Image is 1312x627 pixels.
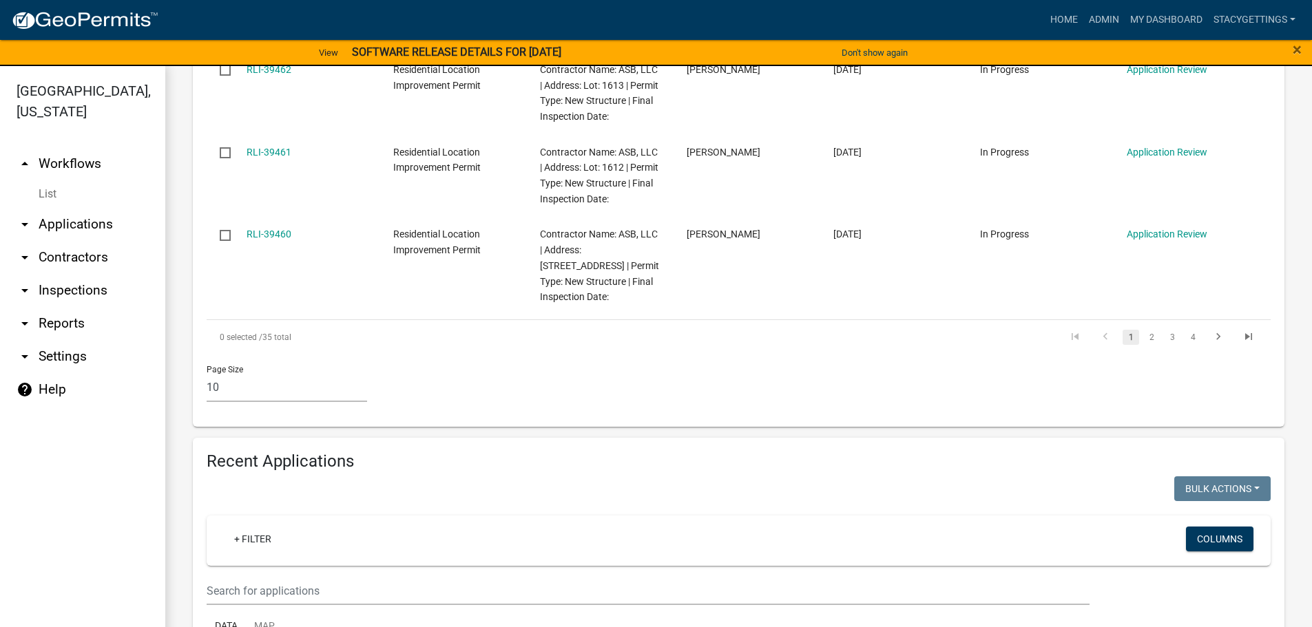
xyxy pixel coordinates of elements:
[17,315,33,332] i: arrow_drop_down
[1293,41,1302,58] button: Close
[540,147,658,204] span: Contractor Name: ASB, LLC | Address: Lot: 1612 | Permit Type: New Structure | Final Inspection Date:
[1123,330,1139,345] a: 1
[17,348,33,365] i: arrow_drop_down
[1174,476,1271,501] button: Bulk Actions
[17,156,33,172] i: arrow_drop_up
[687,147,760,158] span: Michelle Gaylord
[207,451,1271,471] h4: Recent Applications
[1092,330,1118,345] a: go to previous page
[687,229,760,240] span: Michelle Gaylord
[1164,330,1180,345] a: 3
[352,45,561,59] strong: SOFTWARE RELEASE DETAILS FOR [DATE]
[1127,147,1207,158] a: Application Review
[1125,7,1208,33] a: My Dashboard
[17,381,33,398] i: help
[540,229,659,302] span: Contractor Name: ASB, LLC | Address: 2205 PINE TREE LANE Lot: 137 | Permit Type: New Structure | ...
[223,527,282,551] a: + Filter
[980,147,1029,158] span: In Progress
[1205,330,1231,345] a: go to next page
[393,229,481,255] span: Residential Location Improvement Permit
[1045,7,1083,33] a: Home
[247,229,291,240] a: RLI-39460
[980,64,1029,75] span: In Progress
[1162,326,1183,349] li: page 3
[220,332,262,342] span: 0 selected /
[17,216,33,233] i: arrow_drop_down
[980,229,1029,240] span: In Progress
[1236,330,1262,345] a: go to last page
[1141,326,1162,349] li: page 2
[207,320,627,354] div: 35 total
[833,229,862,240] span: 01/21/2025
[1208,7,1301,33] a: StacyGettings
[1062,330,1088,345] a: go to first page
[393,147,481,173] span: Residential Location Improvement Permit
[687,64,760,75] span: Michelle Gaylord
[17,282,33,299] i: arrow_drop_down
[833,64,862,75] span: 01/23/2025
[247,147,291,158] a: RLI-39461
[1083,7,1125,33] a: Admin
[1143,330,1160,345] a: 2
[1185,330,1201,345] a: 4
[833,147,862,158] span: 01/23/2025
[836,41,913,64] button: Don't show again
[313,41,344,64] a: View
[1293,40,1302,59] span: ×
[1127,64,1207,75] a: Application Review
[1127,229,1207,240] a: Application Review
[247,64,291,75] a: RLI-39462
[393,64,481,91] span: Residential Location Improvement Permit
[207,577,1090,605] input: Search for applications
[1121,326,1141,349] li: page 1
[1183,326,1203,349] li: page 4
[17,249,33,266] i: arrow_drop_down
[1186,527,1253,551] button: Columns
